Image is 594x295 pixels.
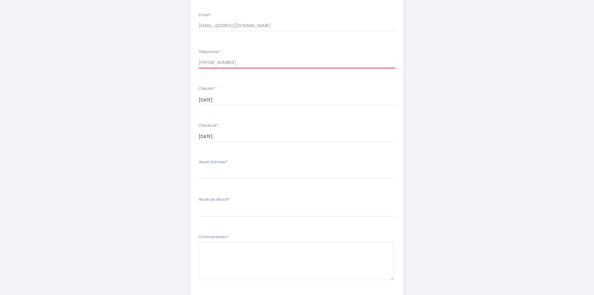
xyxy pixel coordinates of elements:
[199,197,230,203] label: Heure de départ
[199,12,211,18] label: Email
[199,123,218,129] label: Checkout
[199,234,229,240] label: Commentaires
[199,159,227,165] label: Heure d'arrivée
[199,49,220,55] label: Téléphone
[199,86,215,92] label: Checkin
